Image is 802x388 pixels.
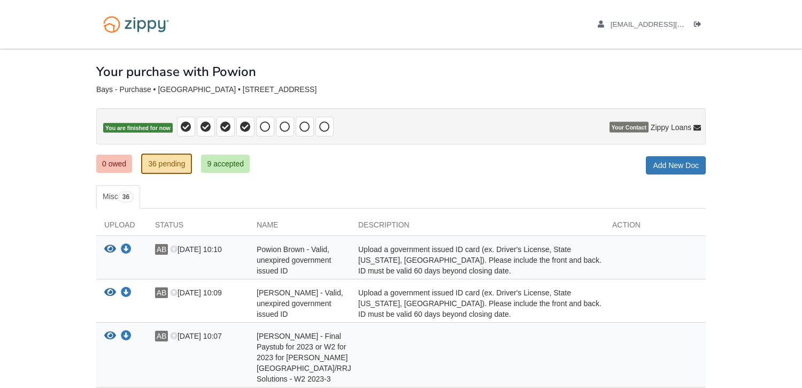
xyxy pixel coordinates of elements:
[604,219,706,235] div: Action
[96,185,140,209] a: Misc
[350,244,604,276] div: Upload a government issued ID card (ex. Driver's License, State [US_STATE], [GEOGRAPHIC_DATA]). P...
[104,331,116,342] button: View Amanda Bays - Final Paystub for 2023 or W2 for 2023 for Hoskins Medical Center/RRJ Solutions...
[170,245,222,254] span: [DATE] 10:10
[141,154,192,174] a: 36 pending
[96,85,706,94] div: Bays - Purchase • [GEOGRAPHIC_DATA] • [STREET_ADDRESS]
[257,288,343,318] span: [PERSON_NAME] - Valid, unexpired government issued ID
[350,287,604,319] div: Upload a government issued ID card (ex. Driver's License, State [US_STATE], [GEOGRAPHIC_DATA]). P...
[118,192,134,202] span: 36
[96,155,132,173] a: 0 owed
[155,244,168,255] span: AB
[104,287,116,299] button: View Amanda Bays - Valid, unexpired government issued ID
[170,332,222,340] span: [DATE] 10:07
[610,122,649,133] span: Your Contact
[611,20,733,28] span: mbays19@gmail.com
[121,246,132,254] a: Download Powion Brown - Valid, unexpired government issued ID
[96,65,256,79] h1: Your purchase with Powion
[201,155,250,173] a: 9 accepted
[96,219,147,235] div: Upload
[694,20,706,31] a: Log out
[257,332,351,383] span: [PERSON_NAME] - Final Paystub for 2023 or W2 for 2023 for [PERSON_NAME][GEOGRAPHIC_DATA]/RRJ Solu...
[257,245,331,275] span: Powion Brown - Valid, unexpired government issued ID
[249,219,350,235] div: Name
[103,123,173,133] span: You are finished for now
[170,288,222,297] span: [DATE] 10:09
[155,331,168,341] span: AB
[350,219,604,235] div: Description
[646,156,706,174] a: Add New Doc
[598,20,733,31] a: edit profile
[121,332,132,341] a: Download Amanda Bays - Final Paystub for 2023 or W2 for 2023 for Hoskins Medical Center/RRJ Solut...
[651,122,691,133] span: Zippy Loans
[155,287,168,298] span: AB
[147,219,249,235] div: Status
[121,289,132,298] a: Download Amanda Bays - Valid, unexpired government issued ID
[104,244,116,255] button: View Powion Brown - Valid, unexpired government issued ID
[96,11,176,38] img: Logo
